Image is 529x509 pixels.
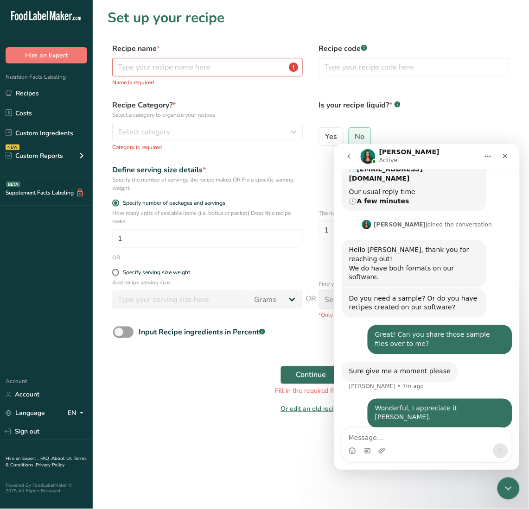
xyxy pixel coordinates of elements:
span: OR [306,293,316,319]
div: Do you need a sample? Or do you have recipes created on our software? [15,150,145,168]
textarea: Message… [8,284,178,300]
iframe: Intercom live chat [497,478,520,500]
a: About Us . [51,456,74,462]
a: Hire an Expert . [6,456,38,462]
div: Aya says… [7,218,178,255]
div: Sure give me a moment please [15,223,116,233]
label: Recipe name [112,43,303,54]
button: Send a message… [159,300,174,314]
div: [PERSON_NAME] • 7m ago [15,240,89,245]
label: Is your recipe liquid? [319,100,510,124]
a: Privacy Policy [36,462,64,469]
div: Define serving size details [112,164,303,176]
p: Name is required [112,78,303,87]
div: Fill in the required fields [113,386,509,396]
p: *Only FDA RACC Categories are currently available [319,311,510,319]
span: Select category [118,126,170,138]
div: Wonderful, I appreciate it [PERSON_NAME]. [33,255,178,284]
p: Find your serving size based on your recipe RACC Category [319,280,466,288]
button: Emoji picker [14,303,22,311]
button: Continue [280,366,341,384]
button: Upload attachment [44,303,51,311]
div: Aya says… [7,75,178,96]
p: Select a category to organize your recipes [112,111,303,119]
div: Hello [PERSON_NAME], thank you for reaching out!We do have both formats on our software. [7,96,152,143]
p: The number of servings that each package of your product has. [319,209,510,217]
div: Select FDA Reference Amount [325,294,429,305]
div: EN [68,408,87,419]
div: Aya says… [7,145,178,181]
div: Aya says… [7,96,178,144]
img: Profile image for Aya [28,76,37,85]
div: Sure give me a moment please[PERSON_NAME] • 7m ago [7,218,124,238]
div: joined the conversation [40,76,158,85]
b: [EMAIL_ADDRESS][DOMAIN_NAME] [15,21,89,38]
div: Tanous says… [7,255,178,295]
iframe: Intercom live chat [334,144,520,470]
div: Wonderful, I appreciate it [PERSON_NAME]. [41,260,171,278]
div: Great! Can you share those sample files over to me? [41,187,171,205]
div: Hello [PERSON_NAME], thank you for reaching out! We do have both formats on our software. [15,101,145,138]
b: [PERSON_NAME] [40,77,92,84]
span: Yes [325,132,337,141]
input: Type your recipe code here [319,58,510,76]
a: Terms & Conditions . [6,456,87,469]
button: Select category [112,123,303,141]
a: Language [6,405,45,421]
button: Gif picker [29,303,37,311]
div: OR [112,253,120,262]
p: Add recipe serving size. [112,278,303,287]
p: Category is required [112,143,303,151]
div: Great! Can you share those sample files over to me? [33,181,178,210]
span: No [355,132,365,141]
div: Do you need a sample? Or do you have recipes created on our software? [7,145,152,174]
button: Hire an Expert [6,47,87,63]
a: FAQ . [40,456,51,462]
div: Specify the number of servings the recipe makes OR Fix a specific serving weight [112,176,303,192]
div: Specify serving size weight [123,269,190,276]
input: Type your serving size here [112,290,249,309]
p: How many units of sealable items (i.e. bottle or packet) Does this recipe make. [112,209,303,226]
span: Specify number of packages and servings [119,200,225,207]
div: Our usual reply time 🕒 [15,44,145,62]
a: Or edit an old recipe [280,405,341,414]
div: NEW [6,145,19,150]
label: Recipe code [319,43,510,54]
span: Continue [296,370,326,381]
div: Powered By FoodLabelMaker © 2025 All Rights Reserved [6,483,87,494]
input: Type your recipe name here [112,58,303,76]
div: Input Recipe ingredients in Percent [139,327,265,338]
div: Tanous says… [7,181,178,218]
h1: Set up your recipe [108,7,514,28]
b: A few minutes [23,53,75,61]
label: Recipe Category? [112,100,303,119]
div: Custom Reports [6,151,63,161]
div: BETA [6,182,20,187]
